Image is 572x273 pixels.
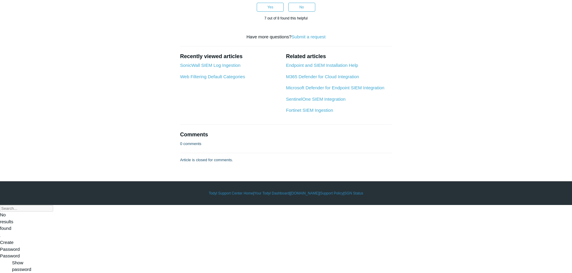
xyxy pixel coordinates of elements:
button: This article was helpful [257,3,284,12]
h2: Recently viewed articles [180,52,280,61]
a: Fortinet SIEM Ingestion [286,108,333,113]
a: SonicWall SIEM Log Ingestion [180,63,241,68]
a: Microsoft Defender for Endpoint SIEM Integration [286,85,384,90]
span: 7 out of 8 found this helpful [264,16,307,20]
a: Todyl Support Center Home [209,191,253,196]
div: Have more questions? [180,34,392,40]
p: Article is closed for comments. [180,157,233,163]
p: 0 comments [180,141,201,147]
h2: Comments [180,131,392,139]
a: Web Filtering Default Categories [180,74,245,79]
a: Endpoint and SIEM Installation Help [286,63,358,68]
a: [DOMAIN_NAME] [290,191,319,196]
a: Your Todyl Dashboard [254,191,289,196]
h2: Related articles [286,52,392,61]
a: SentinelOne SIEM Integration [286,96,345,102]
a: Submit a request [292,34,325,39]
button: This article was not helpful [288,3,315,12]
a: M365 Defender for Cloud Integration [286,74,359,79]
a: Support Policy [320,191,343,196]
div: | | | | [112,191,460,196]
a: SGN Status [344,191,363,196]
